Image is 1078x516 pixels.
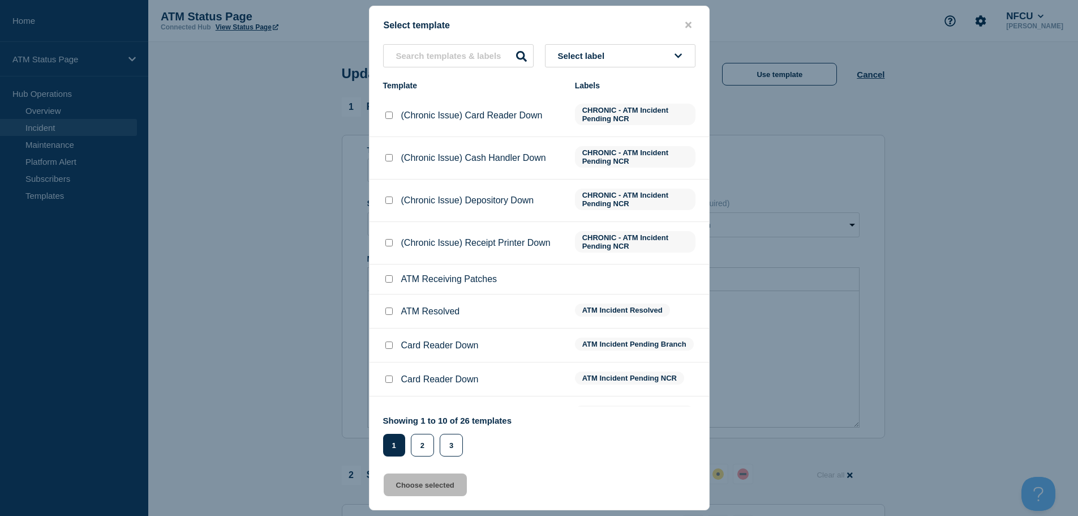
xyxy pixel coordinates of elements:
p: (Chronic Issue) Depository Down [401,195,534,206]
input: ATM Resolved checkbox [385,308,393,315]
span: CHRONIC - ATM Incident Pending NCR [575,231,695,253]
p: (Chronic Issue) Cash Handler Down [401,153,546,163]
p: ATM Receiving Patches [401,274,497,284]
input: (Chronic Issue) Receipt Printer Down checkbox [385,239,393,246]
button: 1 [383,434,405,457]
p: (Chronic Issue) Receipt Printer Down [401,238,551,248]
span: ATM Incident Pending Branch [575,406,694,419]
button: 2 [411,434,434,457]
p: Card Reader Down [401,374,479,385]
input: Card Reader Down checkbox [385,376,393,383]
input: ATM Receiving Patches checkbox [385,275,393,283]
span: ATM Incident Resolved [575,304,670,317]
input: (Chronic Issue) Cash Handler Down checkbox [385,154,393,161]
button: close button [682,20,695,31]
span: ATM Incident Pending Branch [575,338,694,351]
p: (Chronic Issue) Card Reader Down [401,110,543,121]
p: Showing 1 to 10 of 26 templates [383,416,512,425]
button: Select label [545,44,695,67]
div: Select template [370,20,709,31]
button: 3 [440,434,463,457]
div: Labels [575,81,695,90]
p: ATM Resolved [401,306,460,317]
input: Search templates & labels [383,44,534,67]
button: Choose selected [384,474,467,496]
span: CHRONIC - ATM Incident Pending NCR [575,146,695,168]
div: Template [383,81,564,90]
span: Select label [558,51,609,61]
span: CHRONIC - ATM Incident Pending NCR [575,189,695,210]
span: CHRONIC - ATM Incident Pending NCR [575,104,695,125]
input: (Chronic Issue) Card Reader Down checkbox [385,112,393,119]
input: (Chronic Issue) Depository Down checkbox [385,197,393,204]
span: ATM Incident Pending NCR [575,372,684,385]
input: Card Reader Down checkbox [385,342,393,349]
p: Card Reader Down [401,340,479,351]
